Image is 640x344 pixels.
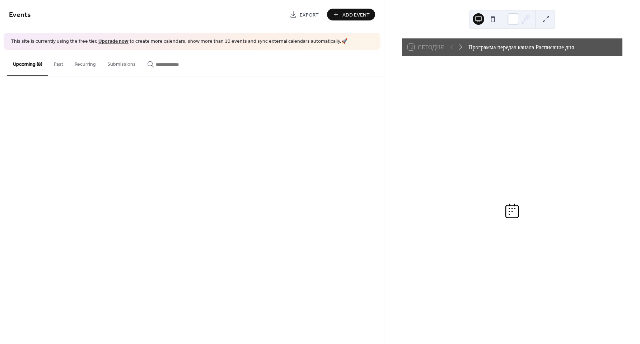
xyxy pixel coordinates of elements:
span: Add Event [342,11,370,19]
div: Программа передач канала Расписание дня [468,43,574,51]
span: This site is currently using the free tier. to create more calendars, show more than 10 events an... [11,38,347,45]
span: Events [9,8,31,22]
button: Recurring [69,50,102,75]
button: Submissions [102,50,141,75]
button: Add Event [327,9,375,20]
span: Export [300,11,319,19]
a: Upgrade now [98,37,129,46]
a: Export [284,9,324,20]
button: Past [48,50,69,75]
button: Upcoming (8) [7,50,48,76]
